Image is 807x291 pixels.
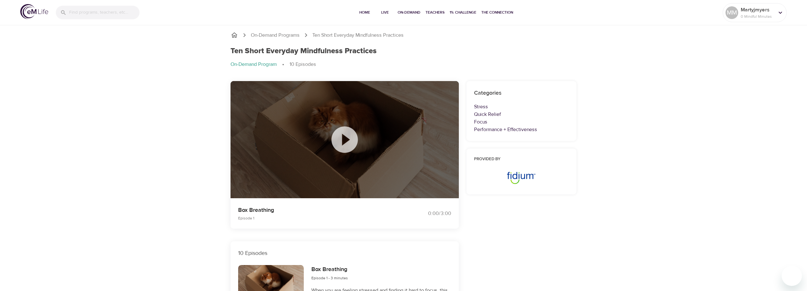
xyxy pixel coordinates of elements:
[505,168,538,185] img: fidium.png
[231,61,277,68] p: On-Demand Program
[481,9,513,16] span: The Connection
[312,32,404,39] p: Ten Short Everyday Mindfulness Practices
[398,9,420,16] span: On-Demand
[741,6,774,14] p: Martyjmyers
[238,206,396,214] p: Box Breathing
[377,9,393,16] span: Live
[231,61,577,68] nav: breadcrumb
[290,61,316,68] p: 10 Episodes
[426,9,445,16] span: Teachers
[474,118,569,126] p: Focus
[231,47,377,56] h1: Ten Short Everyday Mindfulness Practices
[782,266,802,286] iframe: Button to launch messaging window
[404,210,451,217] div: 0:00 / 3:00
[238,215,396,221] p: Episode 1
[474,103,569,111] p: Stress
[238,249,451,257] p: 10 Episodes
[741,14,774,19] p: 0 Mindful Minutes
[69,6,140,19] input: Find programs, teachers, etc...
[311,275,348,281] span: Episode 1 - 3 minutes
[474,126,569,133] p: Performance + Effectiveness
[474,156,569,163] h6: Provided by
[474,89,569,98] h6: Categories
[474,111,569,118] p: Quick Relief
[726,6,738,19] div: MM
[311,265,348,274] h6: Box Breathing
[20,4,48,19] img: logo
[251,32,300,39] a: On-Demand Programs
[357,9,372,16] span: Home
[450,9,476,16] span: 1% Challenge
[231,31,577,39] nav: breadcrumb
